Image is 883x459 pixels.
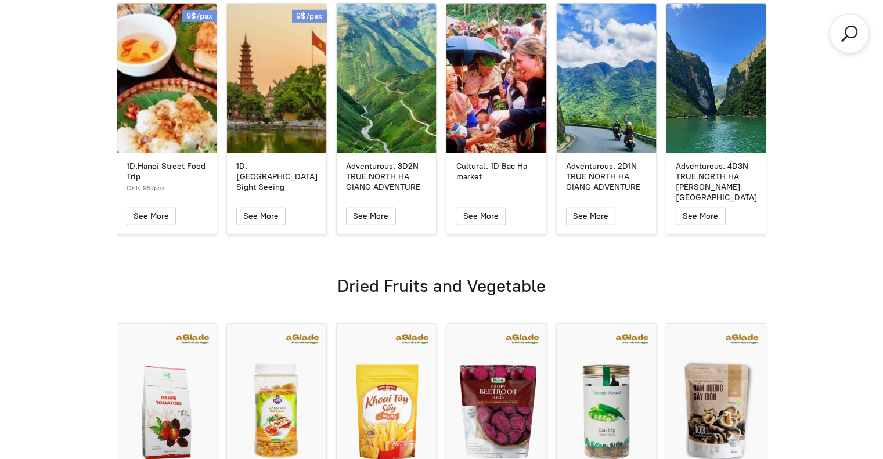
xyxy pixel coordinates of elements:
[839,23,860,44] a: Search products
[666,161,766,204] a: Adventurous. 4D3N TRUE NORTH HA [PERSON_NAME][GEOGRAPHIC_DATA]
[127,161,207,182] div: 1D.Hanoi Street Food Trip
[346,161,427,193] div: Adventurous. 3D2N TRUE NORTH HA GIANG ADVENTURE
[463,211,499,221] span: See More
[346,208,395,225] button: See More
[566,208,615,225] button: See More
[134,211,169,221] span: See More
[683,211,718,221] span: See More
[676,161,756,204] div: Adventurous. 4D3N TRUE NORTH HA [PERSON_NAME][GEOGRAPHIC_DATA]
[236,161,317,193] div: 1D.[GEOGRAPHIC_DATA] Sight Seeing
[666,4,766,153] a: Adventurous. 4D3N TRUE NORTH HA GIANG LOOPS
[117,274,767,297] h1: Dried Fruits and Vegetable
[227,4,326,153] a: 9$/pax1D.Hanoi City Sight Seeing
[566,161,647,193] div: Adventurous. 2D1N TRUE NORTH HA GIANG ADVENTURE
[353,211,388,221] span: See More
[557,4,656,153] a: Adventurous. 2D1N TRUE NORTH HA GIANG ADVENTURE
[127,208,176,225] button: See More
[337,161,436,193] a: Adventurous. 3D2N TRUE NORTH HA GIANG ADVENTURE
[446,4,546,153] a: Cultural. 1D Bac Ha market
[456,208,505,225] button: See More
[243,211,279,221] span: See More
[557,161,656,193] a: Adventurous. 2D1N TRUE NORTH HA GIANG ADVENTURE
[186,10,212,22] div: 9$/pax
[676,208,725,225] button: See More
[573,211,608,221] span: See More
[227,161,326,193] a: 1D.[GEOGRAPHIC_DATA] Sight Seeing
[337,4,436,153] a: Adventurous. 3D2N TRUE NORTH HA GIANG ADVENTURE
[296,10,322,22] div: 9$/pax
[117,161,217,182] a: 1D.Hanoi Street Food Trip
[236,208,286,225] button: See More
[117,4,217,153] a: 9$/pax1D.Hanoi Street Food Trip
[127,184,207,193] div: Only 9$/pax
[456,161,536,182] div: Cultural. 1D Bac Ha market
[446,161,546,182] a: Cultural. 1D Bac Ha market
